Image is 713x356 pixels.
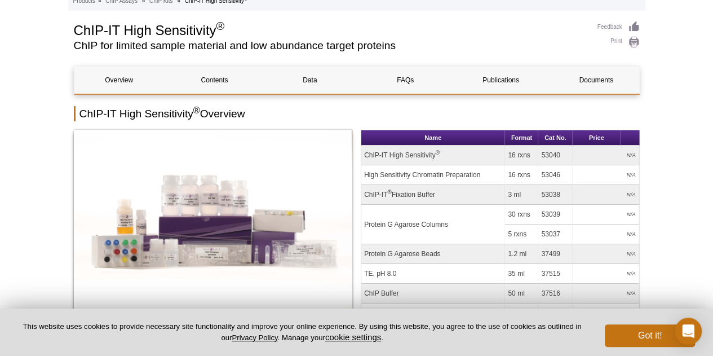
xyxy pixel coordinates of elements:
th: Format [505,130,538,146]
h2: ChIP-IT High Sensitivity Overview [74,106,640,121]
td: 3 ml [505,185,538,205]
h2: ChIP for limited sample material and low abundance target proteins [74,41,586,51]
p: This website uses cookies to provide necessary site functionality and improve your online experie... [18,322,586,343]
td: 30 rxns [505,205,538,225]
td: 35 ml [505,264,538,284]
td: 53037 [538,225,573,244]
td: N/A [573,146,639,165]
button: Got it! [605,324,695,347]
a: Overview [74,67,164,94]
td: 37515 [538,264,573,284]
img: ChIP-IT High Sensitivity Kit [74,130,353,316]
td: TE, pH 8.0 [361,264,505,284]
button: cookie settings [325,332,381,342]
a: Print [597,36,640,49]
a: Contents [170,67,259,94]
th: Name [361,130,505,146]
a: Publications [456,67,546,94]
th: Cat No. [538,130,573,146]
td: 37498 [538,304,573,323]
td: 16 rxns [505,146,538,165]
td: Blocker [361,304,505,323]
td: Protein G Agarose Beads [361,244,505,264]
sup: ® [436,150,440,156]
td: 53038 [538,185,573,205]
a: Feedback [597,21,640,33]
sup: ® [216,20,224,32]
td: N/A [573,225,639,244]
td: 1.2 ml [505,244,538,264]
td: ChIP Buffer [361,284,505,304]
th: Price [573,130,621,146]
td: 50 ml [505,284,538,304]
td: N/A [573,264,639,284]
td: N/A [573,244,639,264]
td: High Sensitivity Chromatin Preparation [361,165,505,185]
h1: ChIP-IT High Sensitivity [74,21,586,38]
a: Privacy Policy [232,333,277,342]
td: N/A [573,284,639,304]
td: N/A [573,185,639,205]
td: 37499 [538,244,573,264]
sup: ® [193,106,200,115]
td: 53046 [538,165,573,185]
td: N/A [573,304,639,323]
a: Documents [551,67,641,94]
sup: ® [387,189,391,195]
td: ChIP-IT Fixation Buffer [361,185,505,205]
div: Open Intercom Messenger [675,318,702,345]
td: 53039 [538,205,573,225]
td: 37516 [538,284,573,304]
td: ChIP-IT High Sensitivity [361,146,505,165]
td: 0.1 ml [505,304,538,323]
td: 5 rxns [505,225,538,244]
td: N/A [573,205,639,225]
a: FAQs [360,67,450,94]
td: Protein G Agarose Columns [361,205,505,244]
td: N/A [573,165,639,185]
td: 53040 [538,146,573,165]
td: 16 rxns [505,165,538,185]
a: Data [265,67,355,94]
